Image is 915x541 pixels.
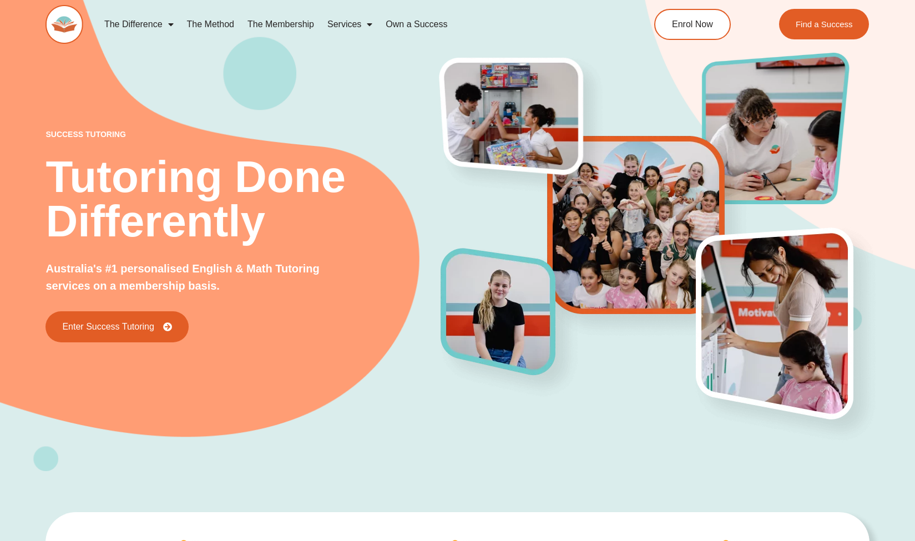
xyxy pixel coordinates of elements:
[46,260,334,295] p: Australia's #1 personalised English & Math Tutoring services on a membership basis.
[98,12,180,37] a: The Difference
[98,12,607,37] nav: Menu
[321,12,379,37] a: Services
[46,130,441,138] p: success tutoring
[62,322,154,331] span: Enter Success Tutoring
[241,12,321,37] a: The Membership
[180,12,241,37] a: The Method
[654,9,731,40] a: Enrol Now
[46,311,188,342] a: Enter Success Tutoring
[779,9,869,39] a: Find a Success
[379,12,454,37] a: Own a Success
[796,20,853,28] span: Find a Success
[672,20,713,29] span: Enrol Now
[46,155,441,244] h2: Tutoring Done Differently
